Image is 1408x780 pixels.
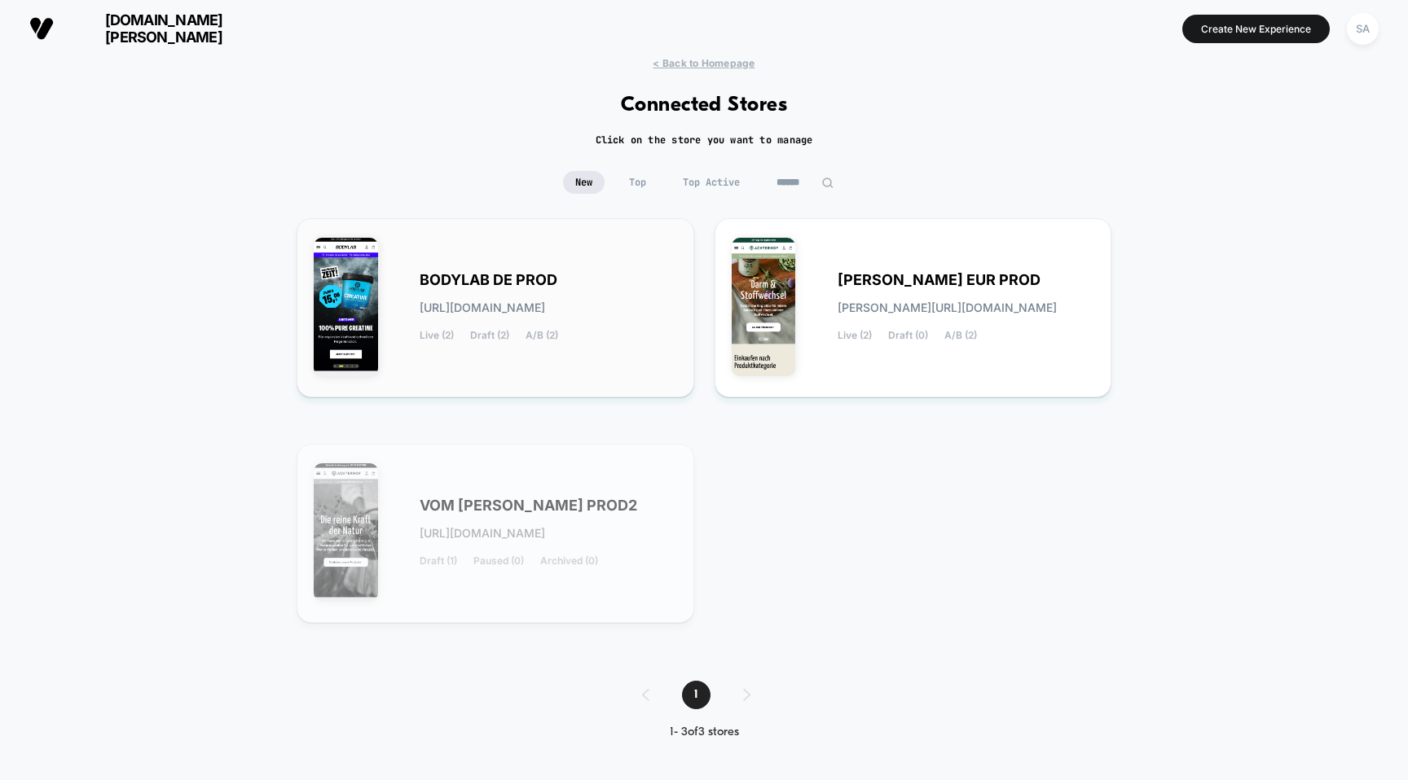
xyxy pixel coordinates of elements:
span: [PERSON_NAME] EUR PROD [838,274,1041,286]
div: SA [1347,13,1379,45]
span: Live (2) [420,330,454,341]
h2: Click on the store you want to manage [596,134,813,147]
span: BODYLAB DE PROD [420,274,557,286]
img: ACHTERHOF_EUR_PROD [732,238,796,376]
span: VOM [PERSON_NAME] PROD2 [420,500,637,511]
button: Create New Experience [1182,15,1330,43]
button: [DOMAIN_NAME][PERSON_NAME] [24,11,266,46]
span: [URL][DOMAIN_NAME] [420,528,545,539]
span: Draft (1) [420,555,457,567]
span: Paused (0) [473,555,524,567]
span: [URL][DOMAIN_NAME] [420,302,545,313]
span: New [563,171,605,194]
span: Top Active [671,171,752,194]
h1: Connected Stores [621,94,788,117]
span: < Back to Homepage [653,57,755,69]
span: 1 [682,681,711,709]
span: Archived (0) [540,555,598,567]
span: A/B (2) [526,330,558,341]
img: VOM_ACHTERHOF_PROD2 [314,463,378,602]
span: Live (2) [838,330,872,341]
span: Draft (2) [470,330,509,341]
button: SA [1342,12,1384,46]
span: Draft (0) [888,330,928,341]
img: edit [821,177,834,189]
div: 1 - 3 of 3 stores [626,725,783,739]
img: BODYLAB_DE_PROD [314,238,378,376]
span: A/B (2) [944,330,977,341]
span: [PERSON_NAME][URL][DOMAIN_NAME] [838,302,1057,313]
img: Visually logo [29,16,54,41]
span: [DOMAIN_NAME][PERSON_NAME] [66,11,262,46]
span: Top [617,171,658,194]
